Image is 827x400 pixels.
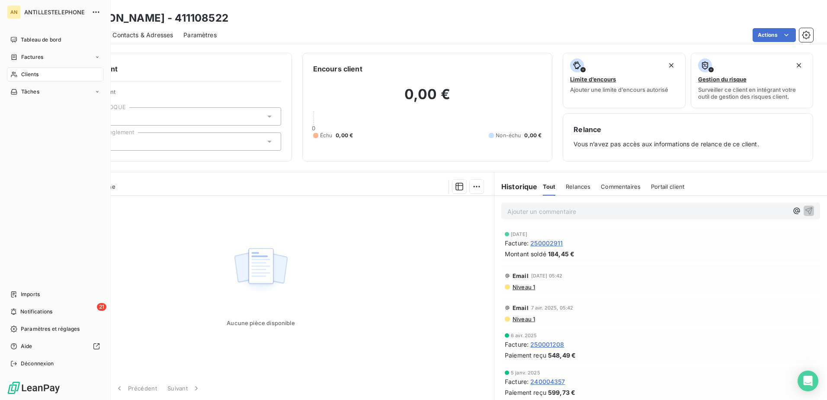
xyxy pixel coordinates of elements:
[531,305,574,310] span: 7 avr. 2025, 05:42
[574,124,802,151] div: Vous n’avez pas accès aux informations de relance de ce client.
[511,333,537,338] span: 6 avr. 2025
[76,10,228,26] h3: [PERSON_NAME] - 411108522
[753,28,796,42] button: Actions
[21,36,61,44] span: Tableau de bord
[21,360,54,368] span: Déconnexion
[601,183,641,190] span: Commentaires
[512,284,535,290] span: Niveau 1
[566,183,590,190] span: Relances
[21,342,32,350] span: Aide
[548,249,574,258] span: 184,45 €
[21,325,80,333] span: Paramètres et réglages
[112,31,173,39] span: Contacts & Adresses
[698,76,747,83] span: Gestion du risque
[7,339,103,353] a: Aide
[21,53,43,61] span: Factures
[20,308,52,316] span: Notifications
[513,304,529,311] span: Email
[110,379,162,397] button: Précédent
[505,388,546,397] span: Paiement reçu
[21,290,40,298] span: Imports
[798,371,818,391] div: Open Intercom Messenger
[312,125,315,132] span: 0
[52,64,281,74] h6: Informations client
[233,243,288,297] img: Empty state
[21,71,38,78] span: Clients
[512,316,535,323] span: Niveau 1
[24,9,87,16] span: ANTILLESTELEPHONE
[505,249,546,258] span: Montant soldé
[570,86,668,93] span: Ajouter une limite d’encours autorisé
[531,273,563,278] span: [DATE] 05:42
[162,379,206,397] button: Suivant
[563,53,685,108] button: Limite d’encoursAjouter une limite d’encours autorisé
[97,303,106,311] span: 21
[513,272,529,279] span: Email
[548,388,575,397] span: 599,73 €
[313,64,362,74] h6: Encours client
[313,86,542,112] h2: 0,00 €
[511,232,527,237] span: [DATE]
[530,340,564,349] span: 250001208
[496,132,521,139] span: Non-échu
[320,132,333,139] span: Échu
[494,181,538,192] h6: Historique
[505,377,529,386] span: Facture :
[21,88,39,96] span: Tâches
[698,86,806,100] span: Surveiller ce client en intégrant votre outil de gestion des risques client.
[505,351,546,360] span: Paiement reçu
[548,351,576,360] span: 548,49 €
[530,377,565,386] span: 240004357
[505,340,529,349] span: Facture :
[574,124,802,135] h6: Relance
[7,5,21,19] div: AN
[530,239,563,248] span: 250002911
[183,31,217,39] span: Paramètres
[511,370,540,375] span: 5 janv. 2025
[336,132,353,139] span: 0,00 €
[227,319,295,326] span: Aucune pièce disponible
[651,183,684,190] span: Portail client
[524,132,542,139] span: 0,00 €
[691,53,813,108] button: Gestion du risqueSurveiller ce client en intégrant votre outil de gestion des risques client.
[7,381,61,395] img: Logo LeanPay
[570,76,616,83] span: Limite d’encours
[505,239,529,248] span: Facture :
[543,183,556,190] span: Tout
[70,88,281,100] span: Propriétés Client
